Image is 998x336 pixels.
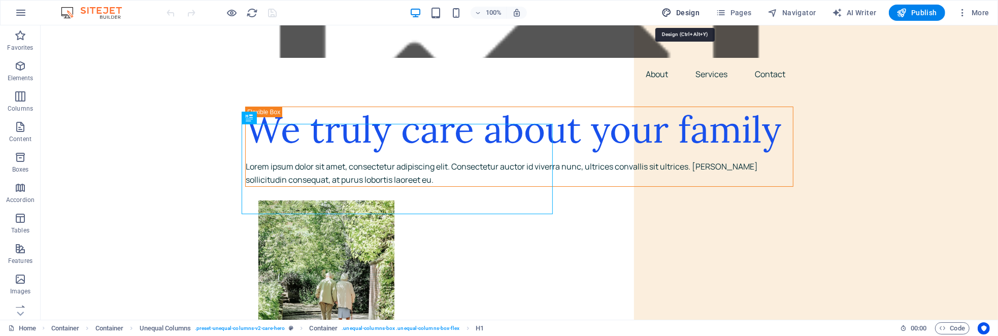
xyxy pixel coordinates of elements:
[476,322,484,334] span: Click to select. Double-click to edit
[486,7,502,19] h6: 100%
[512,8,521,17] i: On resize automatically adjust zoom level to fit chosen device.
[8,74,34,82] p: Elements
[51,322,80,334] span: Click to select. Double-click to edit
[940,322,965,334] span: Code
[833,8,877,18] span: AI Writer
[953,5,993,21] button: More
[662,8,700,18] span: Design
[140,322,191,334] span: Click to select. Double-click to edit
[911,322,926,334] span: 00 00
[8,257,32,265] p: Features
[8,105,33,113] p: Columns
[95,322,124,334] span: Click to select. Double-click to edit
[246,7,258,19] button: reload
[247,7,258,19] i: Reload page
[9,135,31,143] p: Content
[342,322,459,334] span: . unequal-columns-box .unequal-columns-box-flex
[712,5,755,21] button: Pages
[51,322,484,334] nav: breadcrumb
[471,7,507,19] button: 100%
[11,226,29,234] p: Tables
[289,325,293,331] i: This element is a customizable preset
[8,322,36,334] a: Click to cancel selection. Double-click to open Pages
[918,324,919,332] span: :
[768,8,816,18] span: Navigator
[897,8,937,18] span: Publish
[7,44,33,52] p: Favorites
[226,7,238,19] button: Click here to leave preview mode and continue editing
[6,196,35,204] p: Accordion
[716,8,751,18] span: Pages
[58,7,135,19] img: Editor Logo
[310,322,338,334] span: Click to select. Double-click to edit
[828,5,881,21] button: AI Writer
[764,5,820,21] button: Navigator
[978,322,990,334] button: Usercentrics
[658,5,704,21] button: Design
[935,322,970,334] button: Code
[889,5,945,21] button: Publish
[10,287,31,295] p: Images
[195,322,285,334] span: . preset-unequal-columns-v2-care-hero
[900,322,927,334] h6: Session time
[12,165,29,174] p: Boxes
[957,8,989,18] span: More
